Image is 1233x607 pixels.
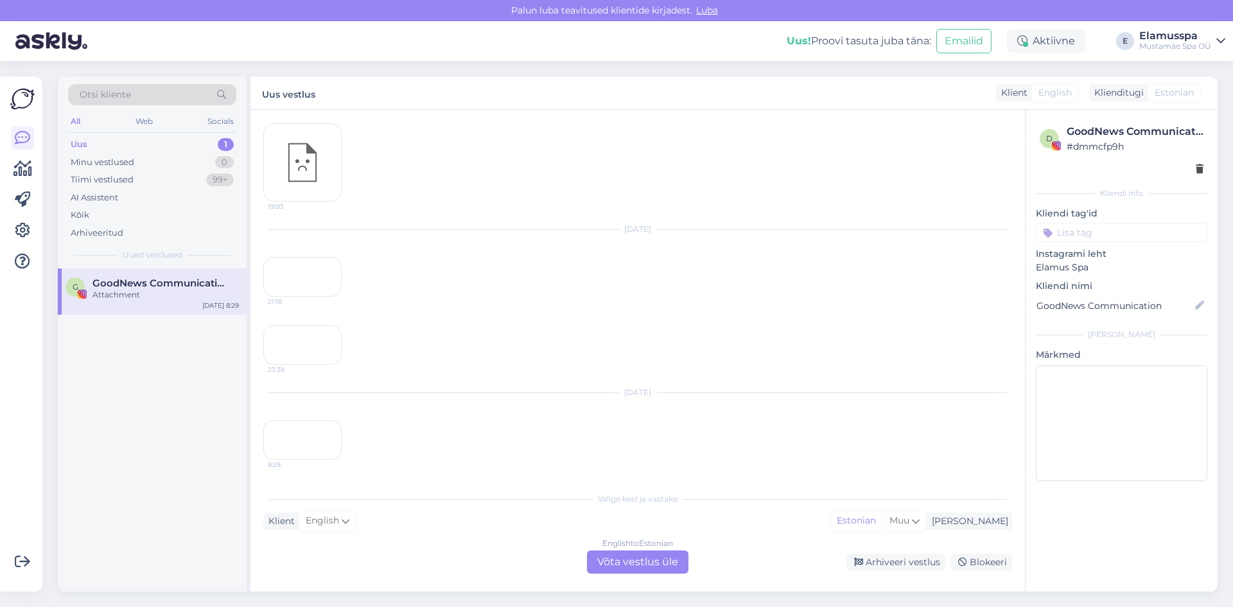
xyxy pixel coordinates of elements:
div: Võta vestlus üle [587,550,688,574]
div: [DATE] [263,224,1012,235]
span: GoodNews Communication [92,277,226,289]
span: Muu [889,515,909,526]
div: All [68,113,83,130]
div: Proovi tasuta juba täna: [787,33,931,49]
div: Kõik [71,209,89,222]
div: Uus [71,138,87,151]
div: 1 [218,138,234,151]
p: Kliendi tag'id [1036,207,1207,220]
label: Uus vestlus [262,84,315,101]
div: [DATE] 8:29 [202,301,239,310]
div: 99+ [206,173,234,186]
button: Emailid [936,29,992,53]
div: Web [133,113,155,130]
div: Klient [263,515,295,528]
div: Klient [996,86,1027,100]
div: Elamusspa [1139,31,1211,41]
div: Aktiivne [1007,30,1085,53]
span: d [1046,134,1053,143]
span: Estonian [1155,86,1194,100]
div: English to Estonian [602,538,673,549]
div: [PERSON_NAME] [927,515,1008,528]
div: Arhiveeri vestlus [846,554,945,571]
div: AI Assistent [71,191,118,204]
div: # dmmcfp9h [1067,139,1203,154]
div: Attachment [92,289,239,301]
span: English [306,514,339,528]
div: Estonian [830,511,882,531]
a: ElamusspaMustamäe Spa OÜ [1139,31,1225,51]
div: Tiimi vestlused [71,173,134,186]
span: English [1038,86,1072,100]
div: Valige keel ja vastake [263,493,1012,505]
div: 0 [215,156,234,169]
p: Märkmed [1036,348,1207,362]
span: Otsi kliente [80,88,131,101]
div: Arhiveeritud [71,227,123,240]
div: Klienditugi [1089,86,1144,100]
span: 21:18 [268,297,316,306]
div: Kliendi info [1036,188,1207,199]
p: Elamus Spa [1036,261,1207,274]
div: Mustamäe Spa OÜ [1139,41,1211,51]
img: Askly Logo [10,87,35,111]
span: 19:03 [268,202,316,211]
div: E [1116,32,1134,50]
div: [PERSON_NAME] [1036,329,1207,340]
b: Uus! [787,35,811,47]
p: Instagrami leht [1036,247,1207,261]
input: Lisa nimi [1036,299,1193,313]
span: G [73,282,78,292]
p: Kliendi nimi [1036,279,1207,293]
input: Lisa tag [1036,223,1207,242]
span: 8:29 [268,460,316,470]
div: GoodNews Communication [1067,124,1203,139]
span: Luba [692,4,722,16]
div: [DATE] [263,387,1012,398]
div: Socials [205,113,236,130]
div: Minu vestlused [71,156,134,169]
span: 23:38 [268,365,316,374]
span: Uued vestlused [123,249,182,261]
div: Blokeeri [950,554,1012,571]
